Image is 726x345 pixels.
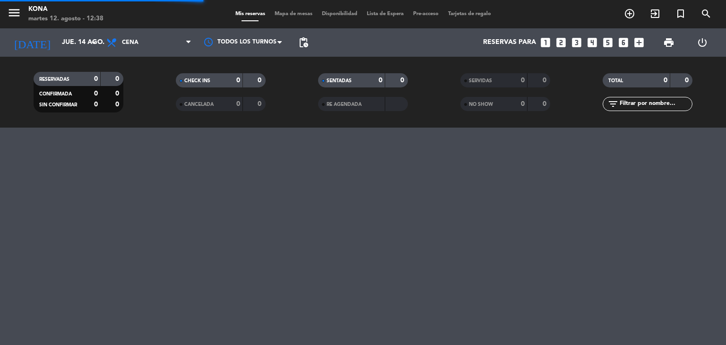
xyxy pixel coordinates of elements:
i: add_box [633,36,645,49]
span: RE AGENDADA [327,102,362,107]
strong: 0 [115,76,121,82]
strong: 0 [236,101,240,107]
strong: 0 [94,90,98,97]
div: martes 12. agosto - 12:38 [28,14,104,24]
strong: 0 [685,77,691,84]
span: TOTAL [608,78,623,83]
strong: 0 [115,101,121,108]
i: looks_6 [617,36,630,49]
strong: 0 [400,77,406,84]
span: CONFIRMADA [39,92,72,96]
strong: 0 [379,77,382,84]
i: turned_in_not [675,8,686,19]
i: menu [7,6,21,20]
span: CANCELADA [184,102,214,107]
input: Filtrar por nombre... [619,99,692,109]
span: SENTADAS [327,78,352,83]
span: Disponibilidad [317,11,362,17]
strong: 0 [543,77,548,84]
strong: 0 [94,101,98,108]
span: Cena [122,39,138,46]
strong: 0 [258,101,263,107]
i: arrow_drop_down [88,37,99,48]
i: filter_list [607,98,619,110]
i: exit_to_app [649,8,661,19]
i: looks_4 [586,36,598,49]
span: pending_actions [298,37,309,48]
div: Kona [28,5,104,14]
strong: 0 [664,77,667,84]
i: [DATE] [7,32,57,53]
strong: 0 [543,101,548,107]
strong: 0 [521,77,525,84]
i: search [700,8,712,19]
strong: 0 [521,101,525,107]
span: CHECK INS [184,78,210,83]
span: SIN CONFIRMAR [39,103,77,107]
span: SERVIDAS [469,78,492,83]
i: looks_two [555,36,567,49]
i: power_settings_new [697,37,708,48]
i: looks_one [539,36,552,49]
span: Mapa de mesas [270,11,317,17]
span: print [663,37,674,48]
span: NO SHOW [469,102,493,107]
i: looks_5 [602,36,614,49]
i: looks_3 [570,36,583,49]
span: Mis reservas [231,11,270,17]
span: RESERVADAS [39,77,69,82]
span: Pre-acceso [408,11,443,17]
strong: 0 [258,77,263,84]
div: LOG OUT [685,28,719,57]
button: menu [7,6,21,23]
strong: 0 [236,77,240,84]
strong: 0 [115,90,121,97]
span: Reservas para [483,39,536,46]
i: add_circle_outline [624,8,635,19]
strong: 0 [94,76,98,82]
span: Tarjetas de regalo [443,11,496,17]
span: Lista de Espera [362,11,408,17]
